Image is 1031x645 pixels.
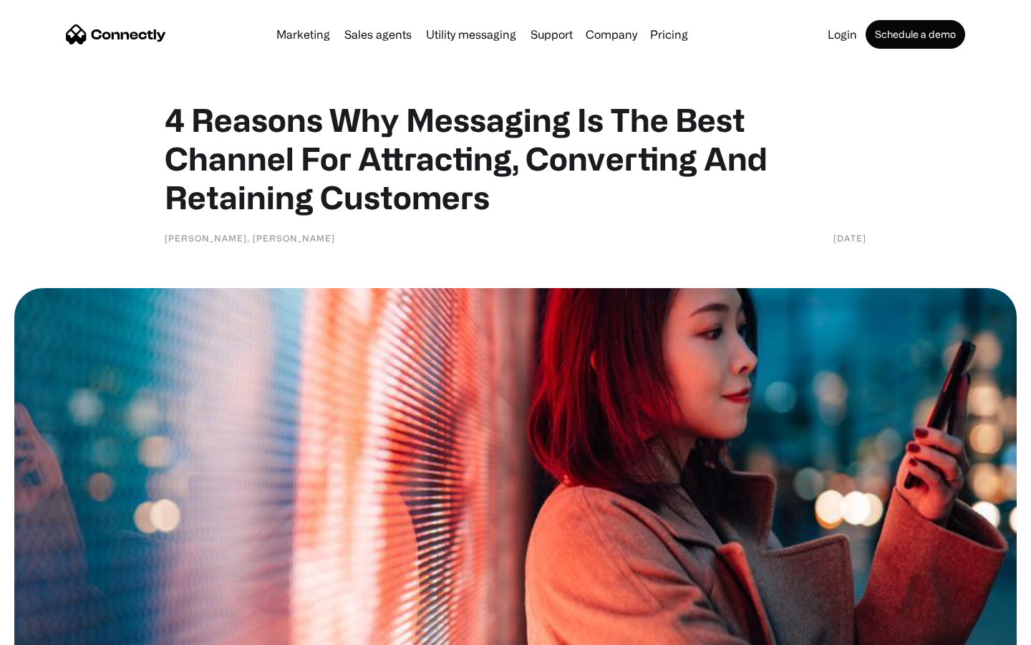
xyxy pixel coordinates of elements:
a: Marketing [271,29,336,40]
a: Login [822,29,863,40]
a: Pricing [644,29,694,40]
h1: 4 Reasons Why Messaging Is The Best Channel For Attracting, Converting And Retaining Customers [165,100,866,216]
a: Schedule a demo [866,20,965,49]
a: Support [525,29,579,40]
a: Utility messaging [420,29,522,40]
ul: Language list [29,620,86,640]
aside: Language selected: English [14,620,86,640]
div: Company [586,24,637,44]
div: [DATE] [833,231,866,245]
a: Sales agents [339,29,417,40]
div: [PERSON_NAME], [PERSON_NAME] [165,231,335,245]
